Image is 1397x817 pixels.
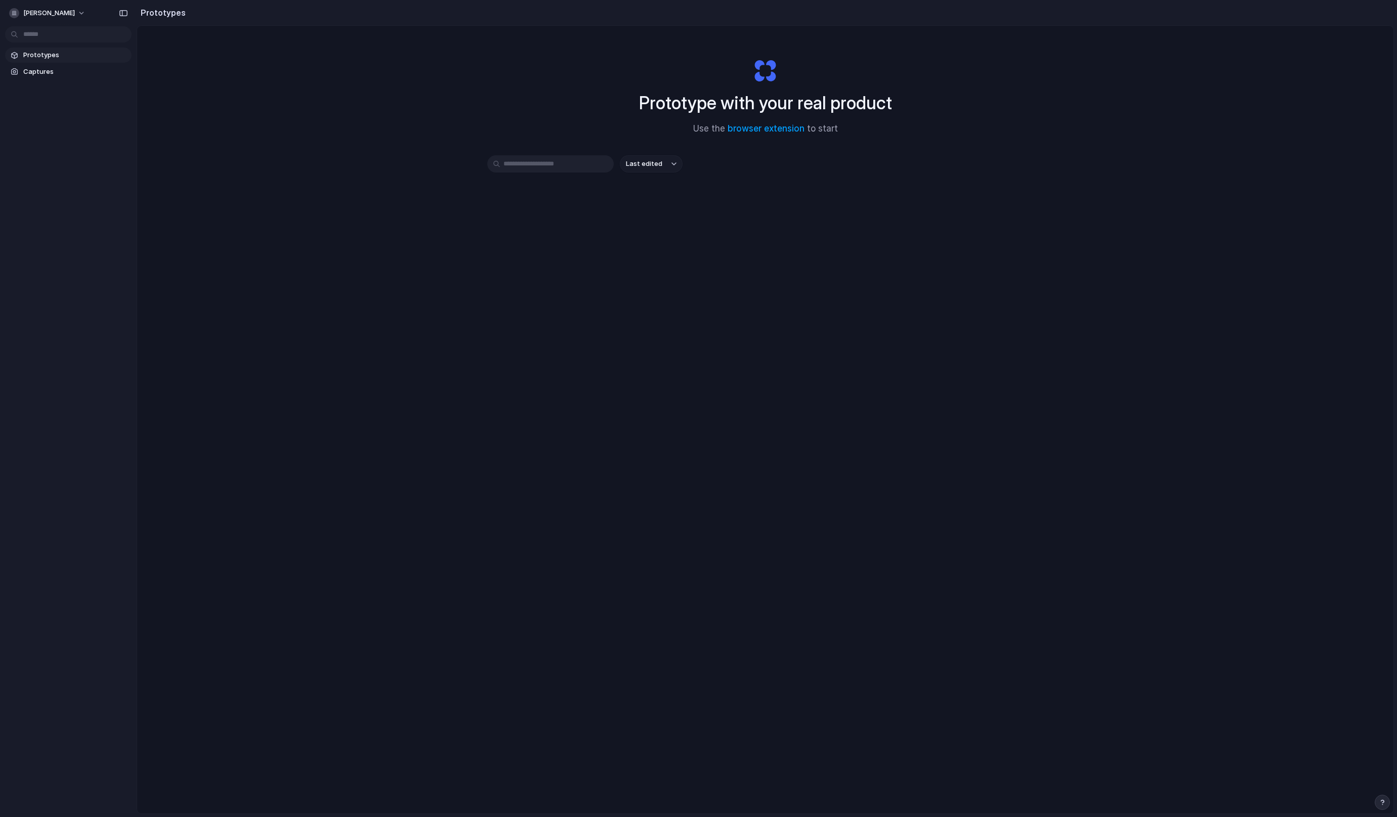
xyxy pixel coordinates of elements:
[626,159,662,169] span: Last edited
[5,5,91,21] button: [PERSON_NAME]
[23,8,75,18] span: [PERSON_NAME]
[23,50,128,60] span: Prototypes
[23,67,128,77] span: Captures
[137,7,186,19] h2: Prototypes
[5,48,132,63] a: Prototypes
[639,90,892,116] h1: Prototype with your real product
[5,64,132,79] a: Captures
[693,122,838,136] span: Use the to start
[728,123,805,134] a: browser extension
[620,155,683,173] button: Last edited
